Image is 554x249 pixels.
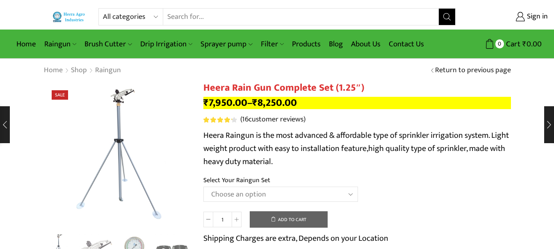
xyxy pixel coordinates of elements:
[504,39,520,50] span: Cart
[288,34,325,54] a: Products
[213,212,232,227] input: Product quantity
[439,9,455,25] button: Search button
[196,34,256,54] a: Sprayer pump
[80,34,136,54] a: Brush Cutter
[43,82,191,230] div: 1 / 5
[240,114,305,125] a: (16customer reviews)
[385,34,428,54] a: Contact Us
[203,94,209,111] span: ₹
[325,34,347,54] a: Blog
[43,65,63,76] a: Home
[252,94,297,111] bdi: 8,250.00
[250,211,328,228] button: Add to cart
[203,82,511,94] h1: Heera Rain Gun Complete Set (1.25″)
[203,97,511,109] p: –
[203,117,238,123] span: 16
[71,65,87,76] a: Shop
[203,176,270,185] label: Select Your Raingun Set
[252,94,258,111] span: ₹
[495,39,504,48] span: 0
[163,9,438,25] input: Search for...
[52,90,68,100] span: Sale
[40,34,80,54] a: Raingun
[468,9,548,24] a: Sign in
[43,82,191,230] img: Heera Rain Gun Complete Set
[242,113,249,126] span: 16
[525,11,548,22] span: Sign in
[203,232,388,245] p: Shipping Charges are extra, Depends on your Location
[95,65,121,76] a: Raingun
[464,37,542,52] a: 0 Cart ₹0.00
[203,94,247,111] bdi: 7,950.00
[203,129,511,168] p: Heera Raingun is the most advanced & affordable type of sprinkler irrigation system. Light weight...
[347,34,385,54] a: About Us
[203,117,233,123] span: Rated out of 5 based on customer ratings
[257,34,288,54] a: Filter
[203,117,237,123] div: Rated 4.38 out of 5
[522,38,527,50] span: ₹
[136,34,196,54] a: Drip Irrigation
[522,38,542,50] bdi: 0.00
[435,65,511,76] a: Return to previous page
[12,34,40,54] a: Home
[43,65,121,76] nav: Breadcrumb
